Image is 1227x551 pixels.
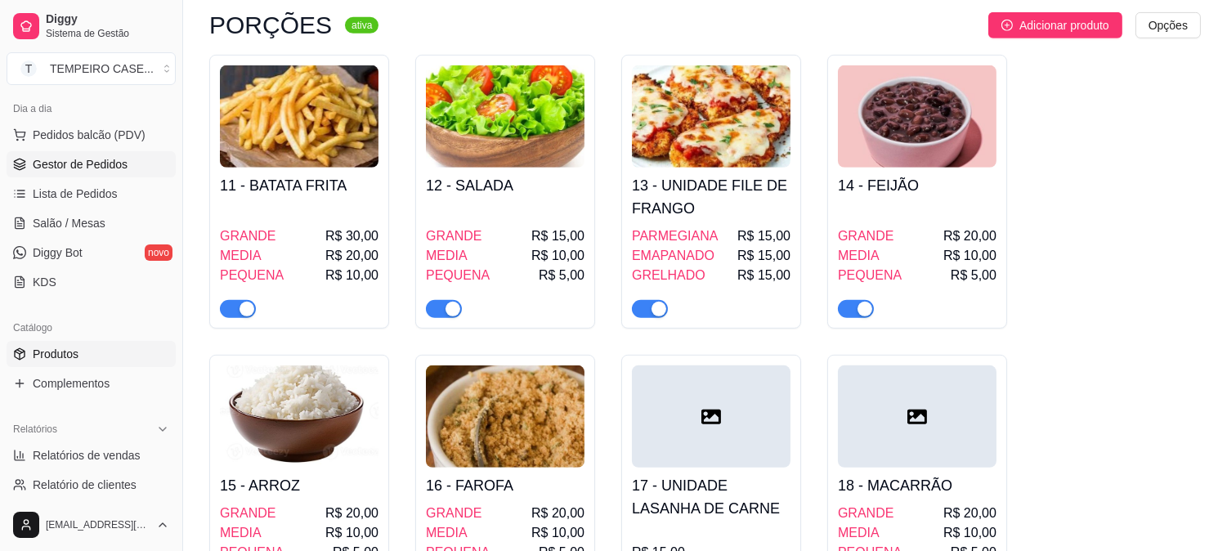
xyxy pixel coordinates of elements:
[531,504,584,523] span: R$ 20,00
[426,174,584,197] h4: 12 - SALADA
[46,518,150,531] span: [EMAIL_ADDRESS][DOMAIN_NAME]
[7,96,176,122] div: Dia a dia
[7,210,176,236] a: Salão / Mesas
[632,246,714,266] span: EMAPANADO
[7,472,176,498] a: Relatório de clientes
[838,174,996,197] h4: 14 - FEIJÃO
[943,523,996,543] span: R$ 10,00
[209,16,332,35] h3: PORÇÕES
[1149,16,1188,34] span: Opções
[838,523,880,543] span: MEDIA
[426,504,481,523] span: GRANDE
[632,474,790,520] h4: 17 - UNIDADE LASANHA DE CARNE
[943,504,996,523] span: R$ 20,00
[1135,12,1201,38] button: Opções
[33,477,137,493] span: Relatório de clientes
[1019,16,1109,34] span: Adicionar produto
[632,266,705,285] span: GRELHADO
[220,65,378,168] img: product-image
[838,266,902,285] span: PEQUENA
[838,246,880,266] span: MEDIA
[7,370,176,396] a: Complementos
[33,244,83,261] span: Diggy Bot
[325,504,378,523] span: R$ 20,00
[33,215,105,231] span: Salão / Mesas
[539,266,584,285] span: R$ 5,00
[7,122,176,148] button: Pedidos balcão (PDV)
[632,226,719,246] span: PARMEGIANA
[33,447,141,464] span: Relatórios de vendas
[33,156,128,172] span: Gestor de Pedidos
[33,274,56,290] span: KDS
[46,27,169,40] span: Sistema de Gestão
[33,346,78,362] span: Produtos
[220,174,378,197] h4: 11 - BATATA FRITA
[325,523,378,543] span: R$ 10,00
[13,423,57,436] span: Relatórios
[7,240,176,266] a: Diggy Botnovo
[345,17,378,34] sup: ativa
[988,12,1122,38] button: Adicionar produto
[951,266,996,285] span: R$ 5,00
[426,365,584,468] img: product-image
[33,127,146,143] span: Pedidos balcão (PDV)
[50,60,154,77] div: TEMPEIRO CASE ...
[220,474,378,497] h4: 15 - ARROZ
[7,7,176,46] a: DiggySistema de Gestão
[7,269,176,295] a: KDS
[737,246,790,266] span: R$ 15,00
[220,246,262,266] span: MEDIA
[7,52,176,85] button: Select a team
[7,151,176,177] a: Gestor de Pedidos
[7,442,176,468] a: Relatórios de vendas
[737,226,790,246] span: R$ 15,00
[426,523,468,543] span: MEDIA
[943,226,996,246] span: R$ 20,00
[838,65,996,168] img: product-image
[426,474,584,497] h4: 16 - FAROFA
[426,266,490,285] span: PEQUENA
[531,523,584,543] span: R$ 10,00
[220,365,378,468] img: product-image
[20,60,37,77] span: T
[325,226,378,246] span: R$ 30,00
[220,226,275,246] span: GRANDE
[220,523,262,543] span: MEDIA
[531,226,584,246] span: R$ 15,00
[632,174,790,220] h4: 13 - UNIDADE FILE DE FRANGO
[838,226,893,246] span: GRANDE
[1001,20,1013,31] span: plus-circle
[838,474,996,497] h4: 18 - MACARRÃO
[943,246,996,266] span: R$ 10,00
[325,266,378,285] span: R$ 10,00
[531,246,584,266] span: R$ 10,00
[33,375,110,392] span: Complementos
[838,504,893,523] span: GRANDE
[7,341,176,367] a: Produtos
[632,65,790,168] img: product-image
[426,246,468,266] span: MEDIA
[325,246,378,266] span: R$ 20,00
[426,65,584,168] img: product-image
[46,12,169,27] span: Diggy
[7,181,176,207] a: Lista de Pedidos
[7,315,176,341] div: Catálogo
[426,226,481,246] span: GRANDE
[33,186,118,202] span: Lista de Pedidos
[7,505,176,544] button: [EMAIL_ADDRESS][DOMAIN_NAME]
[220,266,284,285] span: PEQUENA
[737,266,790,285] span: R$ 15,00
[220,504,275,523] span: GRANDE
